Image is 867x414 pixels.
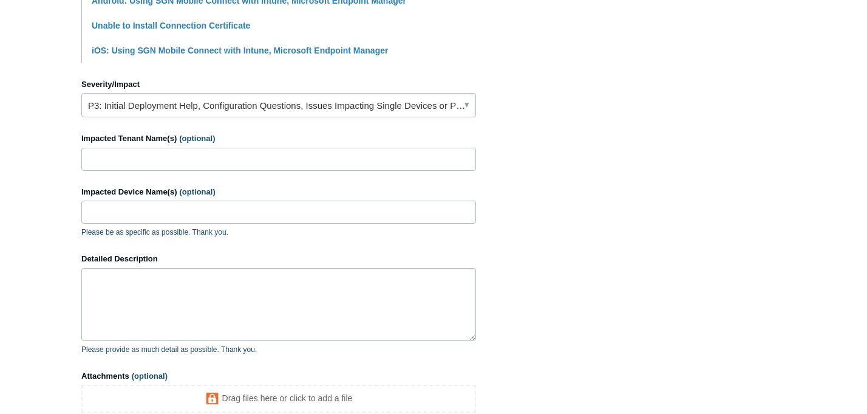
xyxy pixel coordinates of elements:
span: (optional) [179,134,215,143]
label: Impacted Device Name(s) [81,186,476,198]
label: Severity/Impact [81,78,476,91]
p: Please be as specific as possible. Thank you. [81,227,476,238]
span: (optional) [180,187,216,196]
p: Please provide as much detail as possible. Thank you. [81,344,476,355]
label: Attachments [81,370,476,382]
a: Unable to Install Connection Certificate [92,21,250,30]
label: Detailed Description [81,253,476,265]
span: (optional) [132,371,168,381]
a: iOS: Using SGN Mobile Connect with Intune, Microsoft Endpoint Manager [92,46,388,55]
label: Impacted Tenant Name(s) [81,133,476,145]
a: P3: Initial Deployment Help, Configuration Questions, Issues Impacting Single Devices or Past Out... [81,93,476,117]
